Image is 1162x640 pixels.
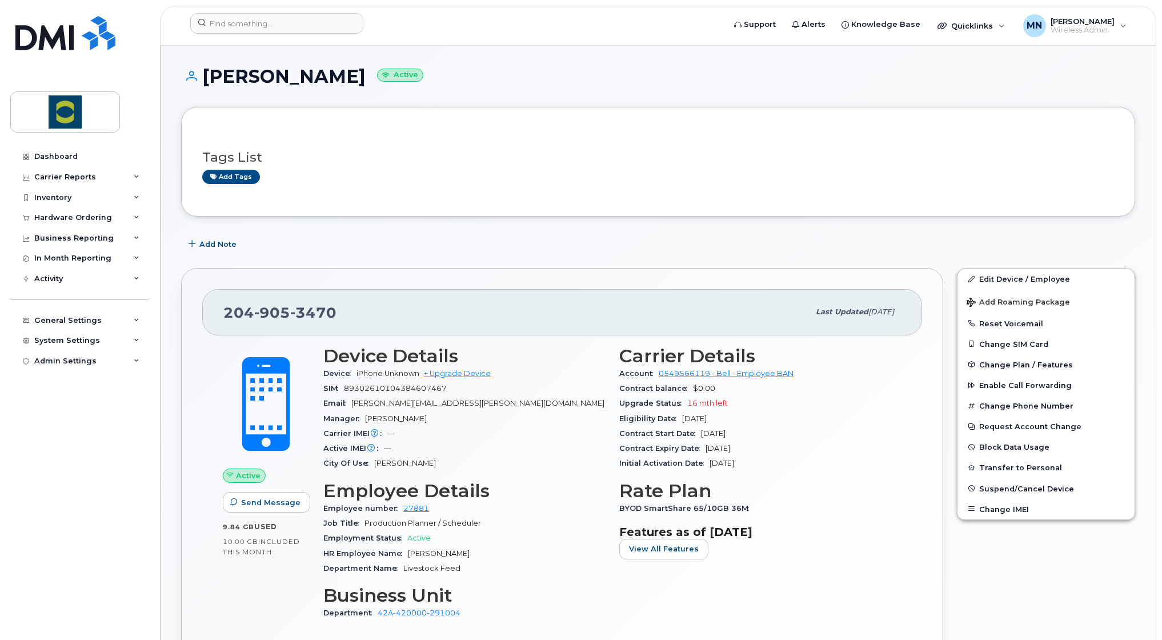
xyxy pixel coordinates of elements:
[629,543,699,554] span: View All Features
[323,585,606,606] h3: Business Unit
[619,346,901,366] h3: Carrier Details
[202,170,260,184] a: Add tags
[356,369,419,378] span: iPhone Unknown
[693,384,715,393] span: $0.00
[403,564,460,573] span: Livestock Feed
[957,437,1135,457] button: Block Data Usage
[979,360,1073,369] span: Change Plan / Features
[223,537,300,556] span: included this month
[619,429,701,438] span: Contract Start Date
[290,304,336,321] span: 3470
[254,304,290,321] span: 905
[181,66,1135,86] h1: [PERSON_NAME]
[223,304,336,321] span: 204
[323,609,378,617] span: Department
[199,239,237,250] span: Add Note
[323,481,606,501] h3: Employee Details
[323,369,356,378] span: Device
[181,234,246,254] button: Add Note
[659,369,794,378] a: 0549566119 - Bell - Employee BAN
[957,354,1135,375] button: Change Plan / Features
[323,384,344,393] span: SIM
[323,549,408,558] span: HR Employee Name
[223,538,258,546] span: 10.00 GB
[323,504,403,513] span: Employee number
[979,381,1072,390] span: Enable Call Forwarding
[619,481,901,501] h3: Rate Plan
[706,444,730,453] span: [DATE]
[384,444,391,453] span: —
[344,384,447,393] span: 89302610104384607467
[323,429,387,438] span: Carrier IMEI
[687,399,728,407] span: 16 mth left
[407,534,431,542] span: Active
[374,459,436,467] span: [PERSON_NAME]
[202,150,1114,165] h3: Tags List
[979,484,1074,493] span: Suspend/Cancel Device
[223,523,254,531] span: 9.84 GB
[377,69,423,82] small: Active
[957,269,1135,289] a: Edit Device / Employee
[254,522,277,531] span: used
[323,459,374,467] span: City Of Use
[957,499,1135,519] button: Change IMEI
[957,457,1135,478] button: Transfer to Personal
[323,399,351,407] span: Email
[223,492,310,513] button: Send Message
[816,307,868,316] span: Last updated
[619,539,708,559] button: View All Features
[323,534,407,542] span: Employment Status
[619,525,901,539] h3: Features as of [DATE]
[365,414,427,423] span: [PERSON_NAME]
[323,519,364,527] span: Job Title
[323,564,403,573] span: Department Name
[323,414,365,423] span: Manager
[619,459,710,467] span: Initial Activation Date
[351,399,604,407] span: [PERSON_NAME][EMAIL_ADDRESS][PERSON_NAME][DOMAIN_NAME]
[408,549,470,558] span: [PERSON_NAME]
[957,313,1135,334] button: Reset Voicemail
[364,519,481,527] span: Production Planner / Scheduler
[619,399,687,407] span: Upgrade Status
[701,429,726,438] span: [DATE]
[868,307,894,316] span: [DATE]
[323,346,606,366] h3: Device Details
[619,369,659,378] span: Account
[957,395,1135,416] button: Change Phone Number
[967,298,1070,309] span: Add Roaming Package
[957,334,1135,354] button: Change SIM Card
[619,444,706,453] span: Contract Expiry Date
[957,416,1135,437] button: Request Account Change
[682,414,707,423] span: [DATE]
[424,369,491,378] a: + Upgrade Device
[323,444,384,453] span: Active IMEI
[710,459,734,467] span: [DATE]
[619,414,682,423] span: Eligibility Date
[387,429,395,438] span: —
[241,497,300,508] span: Send Message
[957,478,1135,499] button: Suspend/Cancel Device
[619,504,755,513] span: BYOD SmartShare 65/10GB 36M
[957,290,1135,313] button: Add Roaming Package
[403,504,429,513] a: 27881
[378,609,460,617] a: 42A-420000-291004
[619,384,693,393] span: Contract balance
[957,375,1135,395] button: Enable Call Forwarding
[236,470,261,481] span: Active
